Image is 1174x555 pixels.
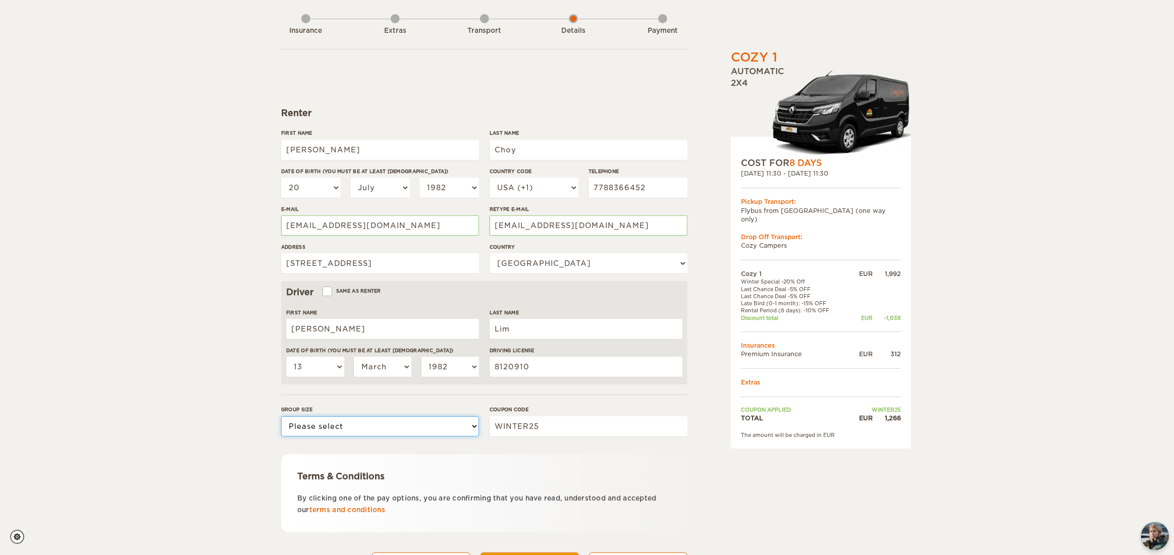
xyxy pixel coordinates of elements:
[278,26,334,36] div: Insurance
[324,286,381,296] label: Same as renter
[741,406,849,413] td: Coupon applied
[490,347,682,354] label: Driving License
[873,414,901,422] div: 1,266
[849,406,901,413] td: WINTER25
[741,431,901,438] div: The amount will be charged in EUR
[741,169,901,178] div: [DATE] 11:30 - [DATE] 11:30
[873,350,901,358] div: 312
[309,506,385,514] a: terms and conditions
[367,26,423,36] div: Extras
[589,168,687,175] label: Telephone
[281,253,479,273] input: e.g. Street, City, Zip Code
[741,241,901,250] td: Cozy Campers
[741,197,901,206] div: Pickup Transport:
[490,243,687,251] label: Country
[297,470,671,482] div: Terms & Conditions
[741,269,849,278] td: Cozy 1
[589,178,687,198] input: e.g. 1 234 567 890
[873,269,901,278] div: 1,992
[741,414,849,422] td: TOTAL
[741,278,849,285] td: Winter Special -20% Off
[1141,522,1169,550] img: Freyja at Cozy Campers
[490,319,682,339] input: e.g. Smith
[731,49,777,66] div: Cozy 1
[741,314,849,321] td: Discount total
[741,233,901,241] div: Drop Off Transport:
[1141,522,1169,550] button: chat-button
[546,26,601,36] div: Details
[286,309,479,316] label: First Name
[281,205,479,213] label: E-mail
[789,158,822,168] span: 8 Days
[286,319,479,339] input: e.g. William
[741,206,901,224] td: Flybus from [GEOGRAPHIC_DATA] (one way only)
[457,26,512,36] div: Transport
[731,66,911,157] div: Automatic 2x4
[490,140,687,160] input: e.g. Smith
[741,307,849,314] td: Rental Period (8 days): -10% OFF
[281,140,479,160] input: e.g. William
[849,314,873,321] div: EUR
[281,243,479,251] label: Address
[490,129,687,137] label: Last Name
[490,309,682,316] label: Last Name
[490,357,682,377] input: e.g. 14789654B
[849,269,873,278] div: EUR
[741,293,849,300] td: Last Chance Deal -5% OFF
[741,286,849,293] td: Last Chance Deal -5% OFF
[741,341,901,350] td: Insurances
[297,492,671,516] p: By clicking one of the pay options, you are confirming that you have read, understood and accepte...
[286,286,682,298] div: Driver
[635,26,690,36] div: Payment
[873,314,901,321] div: -1,038
[741,378,901,386] td: Extras
[10,530,31,544] a: Cookie settings
[490,168,578,175] label: Country Code
[286,347,479,354] label: Date of birth (You must be at least [DEMOGRAPHIC_DATA])
[281,215,479,236] input: e.g. example@example.com
[281,129,479,137] label: First Name
[741,157,901,169] div: COST FOR
[849,350,873,358] div: EUR
[281,107,687,119] div: Renter
[490,215,687,236] input: e.g. example@example.com
[281,168,479,175] label: Date of birth (You must be at least [DEMOGRAPHIC_DATA])
[771,69,911,157] img: Stuttur-m-c-logo-2.png
[324,289,330,296] input: Same as renter
[490,205,687,213] label: Retype E-mail
[281,406,479,413] label: Group size
[741,300,849,307] td: Late Bird (0-1 month): -15% OFF
[490,406,687,413] label: Coupon code
[849,414,873,422] div: EUR
[741,350,849,358] td: Premium Insurance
